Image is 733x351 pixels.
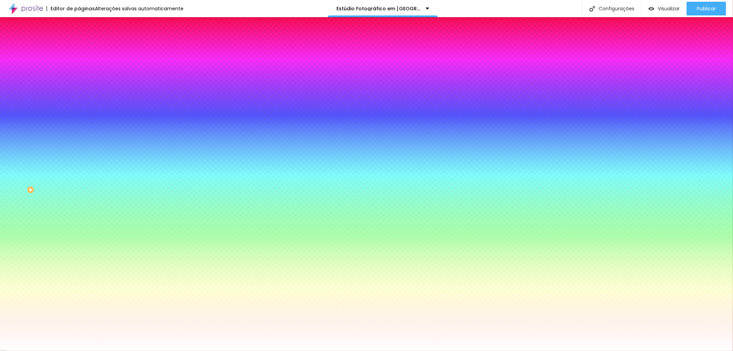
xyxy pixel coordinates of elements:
[599,5,634,12] font: Configurações
[658,5,680,12] font: Visualizar
[642,2,687,15] button: Visualizar
[51,5,95,12] font: Editor de páginas
[687,2,726,15] button: Publicar
[336,5,452,12] font: Estúdio Fotográfico em [GEOGRAPHIC_DATA]
[697,5,716,12] font: Publicar
[589,6,595,12] img: Ícone
[648,6,654,12] img: view-1.svg
[95,5,184,12] font: Alterações salvas automaticamente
